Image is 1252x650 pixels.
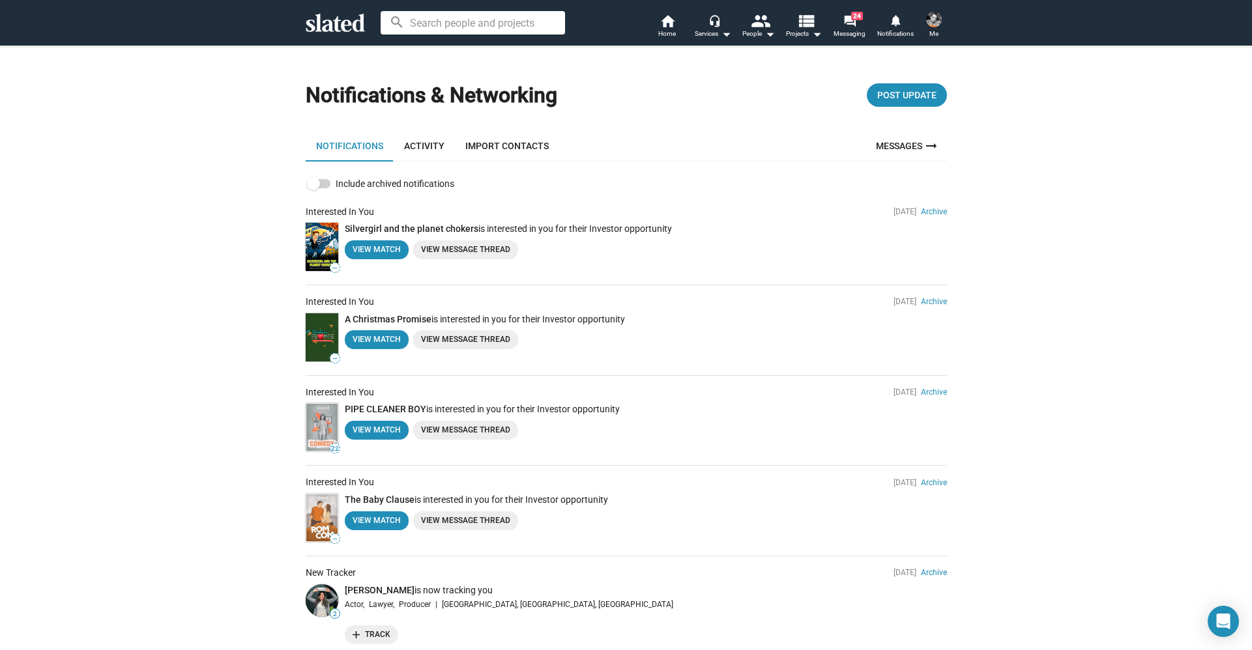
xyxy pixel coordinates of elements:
[924,138,939,154] mat-icon: arrow_right_alt
[345,599,364,610] span: Actor,
[867,83,947,107] button: Post Update
[330,355,340,363] span: —
[873,13,918,42] a: Notifications
[306,476,374,488] div: Interested In You
[786,26,822,42] span: Projects
[742,26,775,42] div: People
[330,264,340,272] span: —
[781,13,827,42] button: Projects
[306,223,338,271] a: —
[345,330,409,349] a: View Match
[834,26,866,42] span: Messaging
[868,130,947,162] a: Messages
[851,12,863,20] span: 24
[353,628,390,642] span: Track
[369,599,394,610] span: Lawyer,
[345,404,426,414] a: PIPE CLEANER BOY
[330,445,340,453] span: 22
[345,313,947,326] p: is interested in you for their Investor opportunity
[750,11,769,30] mat-icon: people
[306,494,338,542] a: —
[306,296,374,308] div: Interested In You
[345,494,947,506] p: is interested in you for their Investor opportunity
[690,13,736,42] button: Services
[345,421,409,440] a: View Match
[306,584,338,617] img: Jacquelynn Remery-Pearson
[330,535,340,543] span: —
[413,421,518,440] a: View Message Thread
[1208,606,1239,637] div: Open Intercom Messenger
[877,26,914,42] span: Notifications
[345,314,431,324] a: A Christmas Promise
[718,26,734,42] mat-icon: arrow_drop_down
[345,494,415,505] a: The Baby Clause
[413,511,518,530] a: View Message Thread
[894,207,916,216] span: [DATE]
[306,494,338,542] img: The Baby Clause
[894,568,916,577] span: [DATE]
[306,403,338,451] a: 22
[455,130,559,162] a: Import Contacts
[736,13,781,42] button: People
[921,478,947,487] a: Archive
[399,599,431,610] span: Producer
[345,403,947,416] p: is interested in you for their Investor opportunity
[894,388,916,397] span: [DATE]
[708,14,720,26] mat-icon: headset_mic
[345,223,478,234] a: Silvergirl and the planet chokers
[345,625,398,644] button: Track
[413,330,518,349] a: View Message Thread
[921,297,947,306] a: Archive
[645,13,690,42] a: Home
[796,11,815,30] mat-icon: view_list
[921,568,947,577] a: Archive
[442,599,673,610] span: [GEOGRAPHIC_DATA], [GEOGRAPHIC_DATA], [GEOGRAPHIC_DATA]
[306,130,394,162] a: Notifications
[336,176,454,191] span: Include archived notifications
[889,14,901,26] mat-icon: notifications
[306,81,557,109] h1: Notifications & Networking
[306,313,338,361] img: A Christmas Promise
[918,9,950,43] button: Marco AllegriMe
[345,584,947,597] p: is now tracking you
[926,12,942,27] img: Marco Allegri
[306,223,338,271] img: Silvergirl and the planet chokers
[695,26,731,42] div: Services
[929,26,939,42] span: Me
[306,403,338,451] img: PIPE CLEANER BOY
[843,14,856,27] mat-icon: forum
[306,313,338,361] a: —
[894,297,916,306] span: [DATE]
[381,11,565,35] input: Search people and projects
[827,13,873,42] a: 24Messaging
[762,26,778,42] mat-icon: arrow_drop_down
[306,584,338,617] a: Jacquelynn Remery-Pearson 2
[350,628,362,640] mat-icon: add
[921,207,947,216] a: Archive
[306,567,356,579] div: New Tracker
[394,130,455,162] a: Activity
[345,240,409,259] a: View Match
[809,26,824,42] mat-icon: arrow_drop_down
[658,26,676,42] span: Home
[921,388,947,397] a: Archive
[435,599,437,610] span: |
[345,223,947,235] p: is interested in you for their Investor opportunity
[660,13,675,29] mat-icon: home
[306,386,374,399] div: Interested In You
[345,511,409,530] a: View Match
[345,585,415,595] a: [PERSON_NAME]
[877,83,937,107] span: Post Update
[894,478,916,487] span: [DATE]
[306,206,374,218] div: Interested In You
[413,240,518,259] a: View Message Thread
[330,610,340,618] span: 2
